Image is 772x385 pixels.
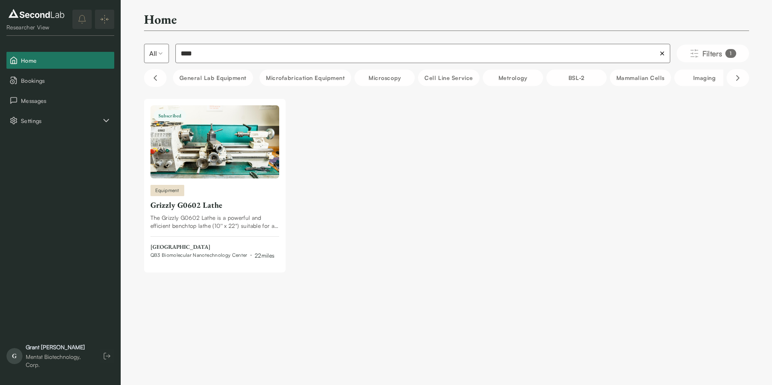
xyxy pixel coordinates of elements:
[144,69,167,87] button: Scroll left
[6,52,114,69] button: Home
[95,10,114,29] button: Expand/Collapse sidebar
[21,96,111,105] span: Messages
[6,72,114,89] button: Bookings
[6,7,66,20] img: logo
[677,45,749,62] button: Filters
[6,92,114,109] button: Messages
[727,69,749,87] button: Scroll right
[725,49,736,58] div: 1
[255,251,274,260] div: 22 miles
[150,252,247,258] span: QB3 Biomolecular Nanotechnology Center
[418,70,479,86] button: Cell line service
[674,70,735,86] button: Imaging
[144,44,169,63] button: Select listing type
[610,70,671,86] button: Mammalian Cells
[144,11,177,27] h2: Home
[259,70,351,86] button: Microfabrication Equipment
[21,56,111,65] span: Home
[155,187,179,194] span: Equipment
[483,70,543,86] button: Metrology
[150,199,279,211] div: Grizzly G0602 Lathe
[173,70,253,86] button: General Lab equipment
[354,70,415,86] button: Microscopy
[150,105,279,260] a: Grizzly G0602 LatheSubscribedEquipmentGrizzly G0602 LatheThe Grizzly G0602 Lathe is a powerful an...
[546,70,607,86] button: BSL-2
[150,214,279,230] div: The Grizzly G0602 Lathe is a powerful and efficient benchtop lathe (10'' x 22'') suitable for a v...
[6,112,114,129] button: Settings
[21,117,101,125] span: Settings
[6,23,66,31] div: Researcher View
[21,76,111,85] span: Bookings
[150,105,279,178] img: Grizzly G0602 Lathe
[150,243,275,251] span: [GEOGRAPHIC_DATA]
[154,110,186,121] span: Subscribed
[6,112,114,129] div: Settings sub items
[702,48,723,59] span: Filters
[72,10,92,29] button: notifications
